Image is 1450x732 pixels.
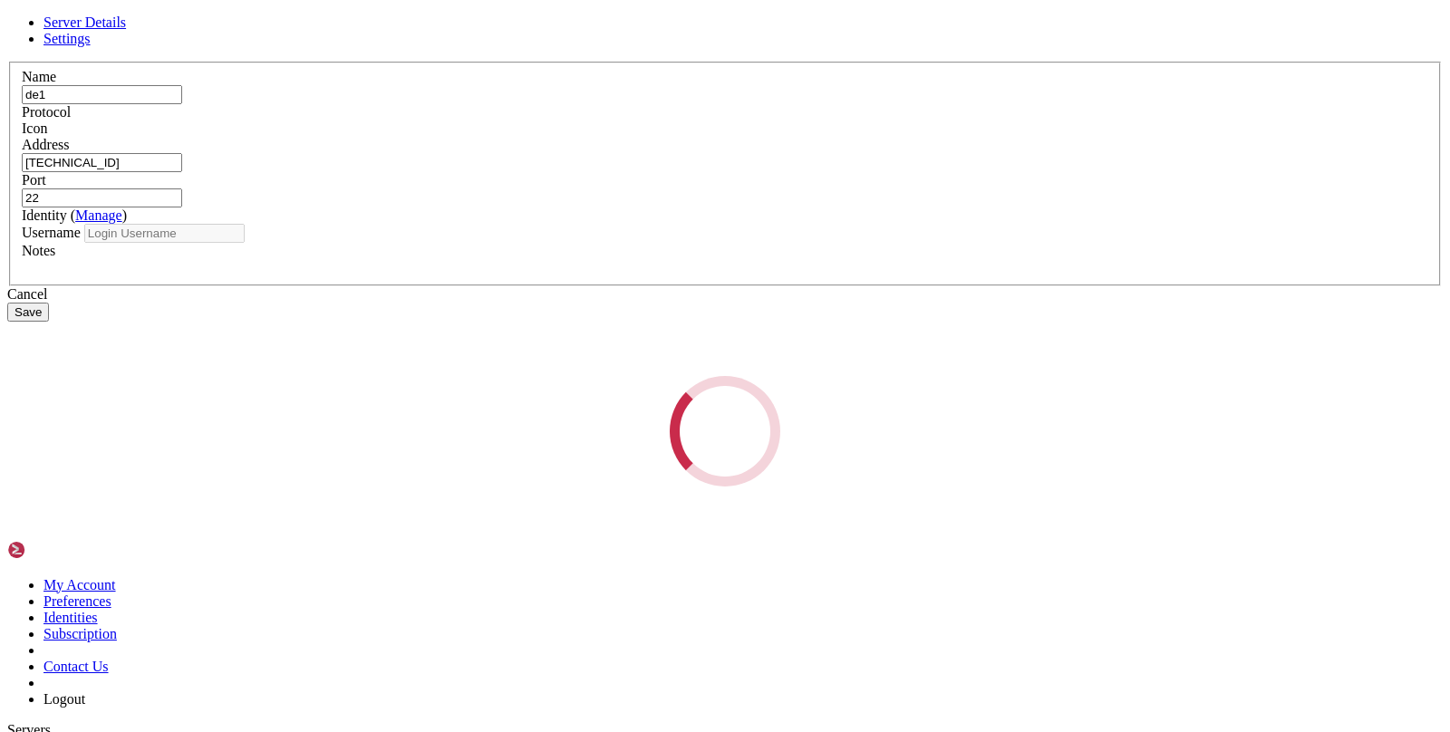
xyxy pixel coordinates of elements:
a: Subscription [43,626,117,641]
input: Port Number [22,188,182,207]
a: Server Details [43,14,126,30]
a: Settings [43,31,91,46]
img: Shellngn [7,541,111,559]
input: Server Name [22,85,182,104]
a: Identities [43,610,98,625]
label: Notes [22,243,55,258]
button: Save [7,303,49,322]
x-row: Connecting [TECHNICAL_ID]... [7,7,1215,23]
input: Login Username [84,224,245,243]
label: Address [22,137,69,152]
div: Loading... [647,353,803,509]
label: Username [22,225,81,240]
label: Port [22,172,46,188]
label: Identity [22,207,127,223]
label: Name [22,69,56,84]
a: Logout [43,691,85,707]
a: My Account [43,577,116,592]
a: Contact Us [43,659,109,674]
div: (0, 1) [7,23,14,38]
a: Manage [75,207,122,223]
label: Protocol [22,104,71,120]
input: Host Name or IP [22,153,182,172]
span: ( ) [71,207,127,223]
a: Preferences [43,593,111,609]
label: Icon [22,120,47,136]
div: Cancel [7,286,1443,303]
